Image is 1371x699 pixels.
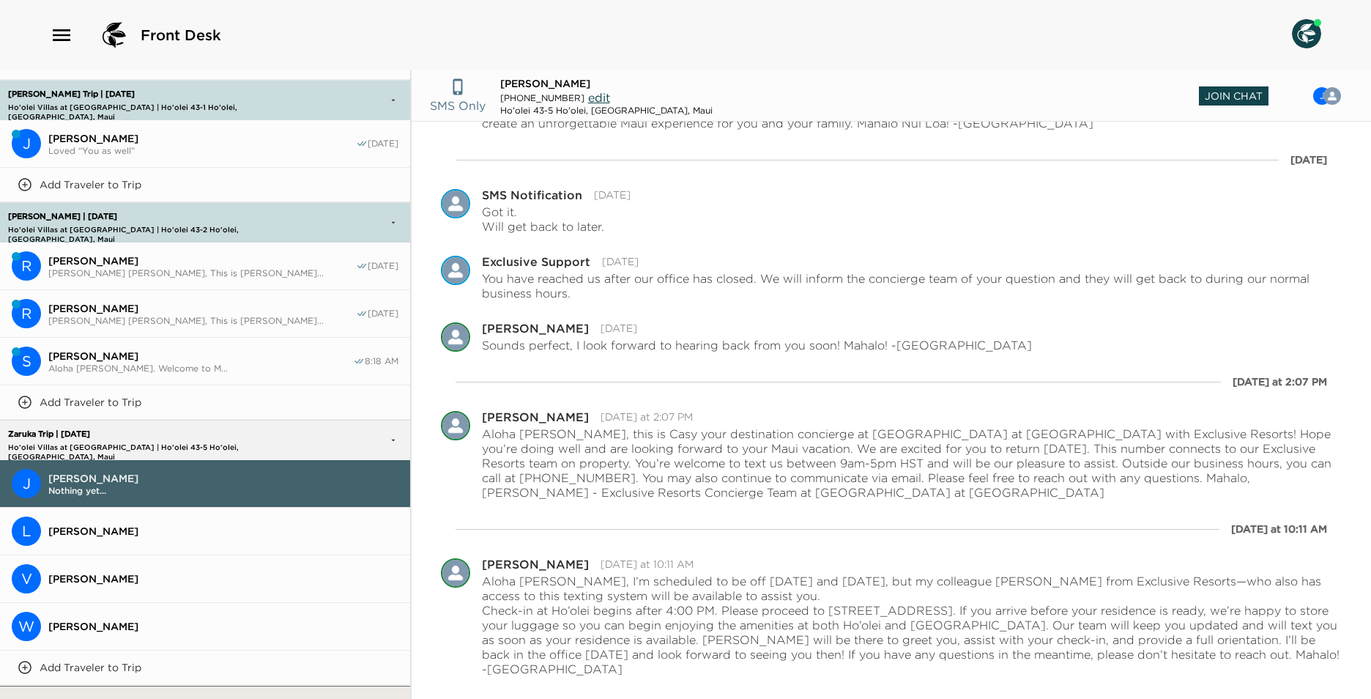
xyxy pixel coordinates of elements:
[1290,81,1353,111] button: CJ
[12,517,41,546] div: L
[48,472,398,485] span: [PERSON_NAME]
[482,322,589,334] div: [PERSON_NAME]
[482,574,1342,676] p: Aloha [PERSON_NAME], I’m scheduled to be off [DATE] and [DATE], but my colleague [PERSON_NAME] fr...
[441,189,470,218] div: SMS Notification
[365,355,398,367] span: 8:18 AM
[1231,522,1327,536] div: [DATE] at 10:11 AM
[602,255,639,268] time: 2025-08-25T16:19:07.135Z
[500,105,713,116] div: Ho'olei 43-5 Ho'olei, [GEOGRAPHIC_DATA], Maui
[482,271,1342,300] p: You have reached us after our office has closed. We will inform the concierge team of your questi...
[12,299,41,328] div: Rodney Henry
[12,469,41,498] div: J
[48,363,353,374] span: Aloha [PERSON_NAME]. Welcome to M...
[48,315,356,326] span: [PERSON_NAME] [PERSON_NAME], This is [PERSON_NAME]...
[48,349,353,363] span: [PERSON_NAME]
[48,145,356,156] span: Loved “You as well”
[4,443,321,452] p: Ho'olei Villas at [GEOGRAPHIC_DATA] | Ho'olei 43-5 Ho'olei, [GEOGRAPHIC_DATA], Maui
[441,322,470,352] img: C
[1323,87,1341,105] div: Casy Villalun
[1199,86,1268,106] span: Join Chat
[368,138,398,149] span: [DATE]
[441,558,470,588] div: Casy Villalun
[368,260,398,272] span: [DATE]
[441,411,470,440] div: Casy Villalun
[441,256,470,285] div: Exclusive Support
[601,558,694,571] time: 2025-09-28T20:11:29.153Z
[12,251,41,281] div: R
[482,204,604,234] p: Got it. Will get back to later.
[4,89,321,99] p: [PERSON_NAME] Trip | [DATE]
[1233,374,1327,389] div: [DATE] at 2:07 PM
[40,178,141,191] p: Add Traveler to Trip
[12,564,41,593] div: Vilma Wilkie
[4,429,321,439] p: Zaruka Trip | [DATE]
[12,612,41,641] div: Warren Wilkie
[12,517,41,546] div: Linda Zaruka
[4,103,321,112] p: Ho'olei Villas at [GEOGRAPHIC_DATA] | Ho'olei 43-1 Ho'olei, [GEOGRAPHIC_DATA], Maui
[482,558,589,570] div: [PERSON_NAME]
[1292,19,1321,48] img: User
[12,129,41,158] div: Jennifer Lee-Larson
[588,90,610,105] span: edit
[441,411,470,440] img: C
[500,92,584,103] span: [PHONE_NUMBER]
[482,411,589,423] div: [PERSON_NAME]
[594,188,631,201] time: 2025-08-25T16:19:02.313Z
[1290,152,1327,167] div: [DATE]
[482,256,590,267] div: Exclusive Support
[601,410,693,424] time: 2025-09-28T00:07:32.917Z
[482,189,582,201] div: SMS Notification
[48,254,356,267] span: [PERSON_NAME]
[441,558,470,588] img: C
[12,469,41,498] div: John Zaruka
[4,212,321,221] p: [PERSON_NAME] | [DATE]
[441,322,470,352] div: Casy Villalun
[441,256,470,285] img: E
[1323,87,1341,105] img: C
[40,661,141,674] p: Add Traveler to Trip
[48,485,398,496] span: Nothing yet...
[4,225,321,234] p: Ho'olei Villas at [GEOGRAPHIC_DATA] | Ho'olei 43-2 Ho'olei, [GEOGRAPHIC_DATA], Maui
[12,129,41,158] div: J
[40,396,141,409] p: Add Traveler to Trip
[601,322,637,335] time: 2025-08-25T19:11:20.891Z
[48,267,356,278] span: [PERSON_NAME] [PERSON_NAME], This is [PERSON_NAME]...
[48,302,356,315] span: [PERSON_NAME]
[141,25,221,45] span: Front Desk
[48,525,398,538] span: [PERSON_NAME]
[97,18,132,53] img: logo
[441,189,470,218] img: S
[12,299,41,328] div: R
[12,251,41,281] div: Rodney Henry
[12,564,41,593] div: V
[48,132,356,145] span: [PERSON_NAME]
[48,572,398,585] span: [PERSON_NAME]
[1194,89,1273,103] button: Join Chat
[430,97,486,114] p: SMS Only
[368,308,398,319] span: [DATE]
[482,426,1342,500] p: Aloha [PERSON_NAME], this is Casy your destination concierge at [GEOGRAPHIC_DATA] at [GEOGRAPHIC_...
[12,347,41,376] div: Susan Henry
[500,77,590,90] span: [PERSON_NAME]
[482,338,1032,352] p: Sounds perfect, I look forward to hearing back from you soon! Mahalo! -[GEOGRAPHIC_DATA]
[12,612,41,641] div: W
[48,620,398,633] span: [PERSON_NAME]
[12,347,41,376] div: S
